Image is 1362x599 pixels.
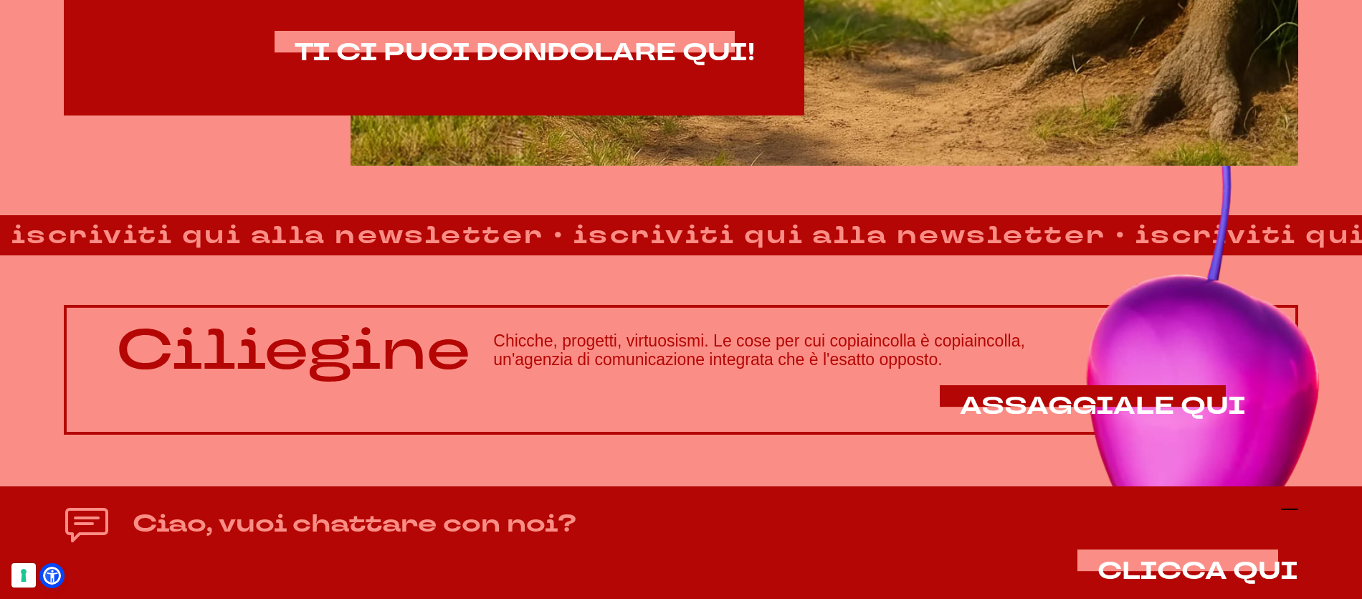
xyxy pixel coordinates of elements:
[1097,558,1298,585] button: CLICCA QUI
[295,39,755,66] a: TI CI PUOI DONDOLARE QUI!
[562,217,1118,254] strong: iscriviti qui alla newsletter
[295,36,755,69] span: TI CI PUOI DONDOLARE QUI!
[116,319,470,382] p: Ciliegine
[11,563,36,588] button: Le tue preferenze relative al consenso per le tecnologie di tracciamento
[960,390,1246,423] span: ASSAGGIALE QUI
[43,567,61,585] a: Open Accessibility Menu
[493,332,1245,369] h3: Chicche, progetti, virtuosismi. Le cose per cui copiaincolla è copiaincolla, un'agenzia di comuni...
[960,393,1246,420] a: ASSAGGIALE QUI
[1097,555,1298,588] span: CLICCA QUI
[133,505,576,542] h4: Ciao, vuoi chattare con noi?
